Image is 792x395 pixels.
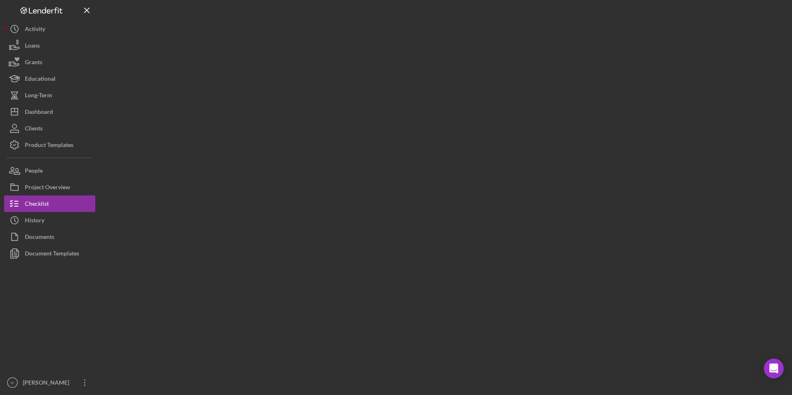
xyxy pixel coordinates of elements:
button: History [4,212,95,229]
button: Project Overview [4,179,95,195]
div: Activity [25,21,45,39]
button: IV[PERSON_NAME] [4,374,95,391]
div: Document Templates [25,245,79,264]
button: Activity [4,21,95,37]
button: Educational [4,70,95,87]
button: Documents [4,229,95,245]
div: [PERSON_NAME] [21,374,75,393]
div: Long-Term [25,87,52,106]
div: Loans [25,37,40,56]
button: Document Templates [4,245,95,262]
div: Documents [25,229,54,247]
text: IV [10,381,14,385]
button: Product Templates [4,137,95,153]
button: Grants [4,54,95,70]
div: Project Overview [25,179,70,197]
button: People [4,162,95,179]
button: Checklist [4,195,95,212]
button: Long-Term [4,87,95,104]
div: Dashboard [25,104,53,122]
div: History [25,212,44,231]
button: Clients [4,120,95,137]
button: Dashboard [4,104,95,120]
div: Product Templates [25,137,73,155]
button: Loans [4,37,95,54]
div: People [25,162,43,181]
div: Open Intercom Messenger [764,359,784,378]
div: Checklist [25,195,49,214]
div: Educational [25,70,56,89]
div: Clients [25,120,43,139]
div: Grants [25,54,42,72]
